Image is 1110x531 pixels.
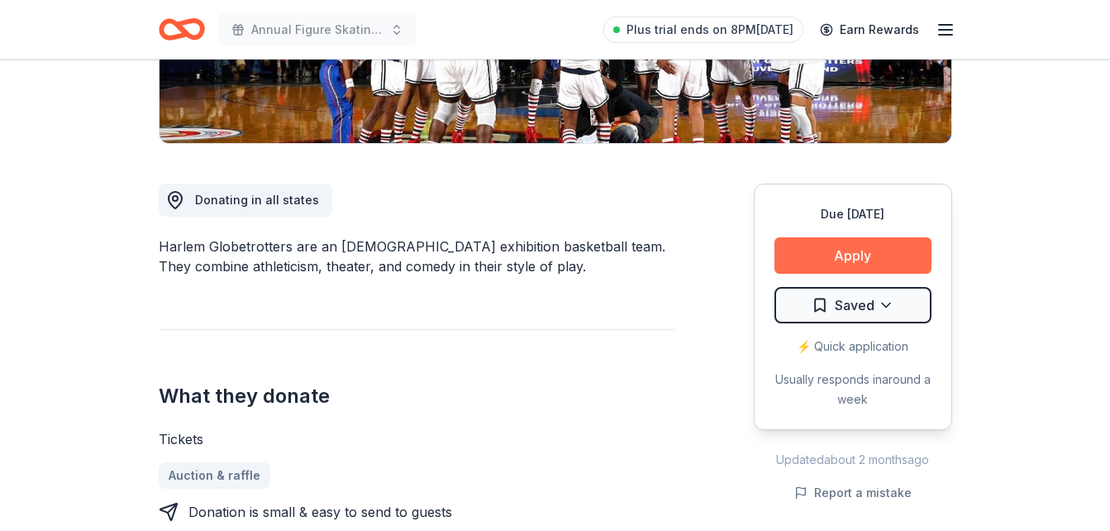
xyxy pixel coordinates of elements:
span: Saved [835,294,874,316]
button: Annual Figure Skating Show [218,13,417,46]
h2: What they donate [159,383,674,409]
span: Annual Figure Skating Show [251,20,383,40]
div: Usually responds in around a week [774,370,931,409]
a: Auction & raffle [159,462,270,489]
div: ⚡️ Quick application [774,337,931,356]
a: Home [159,10,205,49]
div: Due [DATE] [774,204,931,224]
button: Saved [774,287,931,323]
button: Apply [774,237,931,274]
button: Report a mistake [794,483,912,503]
div: Harlem Globetrotters are an [DEMOGRAPHIC_DATA] exhibition basketball team. They combine athletici... [159,237,674,276]
div: Donation is small & easy to send to guests [188,502,452,522]
a: Earn Rewards [810,15,929,45]
div: Tickets [159,429,674,449]
a: Plus trial ends on 8PM[DATE] [603,17,803,43]
span: Plus trial ends on 8PM[DATE] [626,20,793,40]
span: Donating in all states [195,193,319,207]
div: Updated about 2 months ago [754,450,952,470]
